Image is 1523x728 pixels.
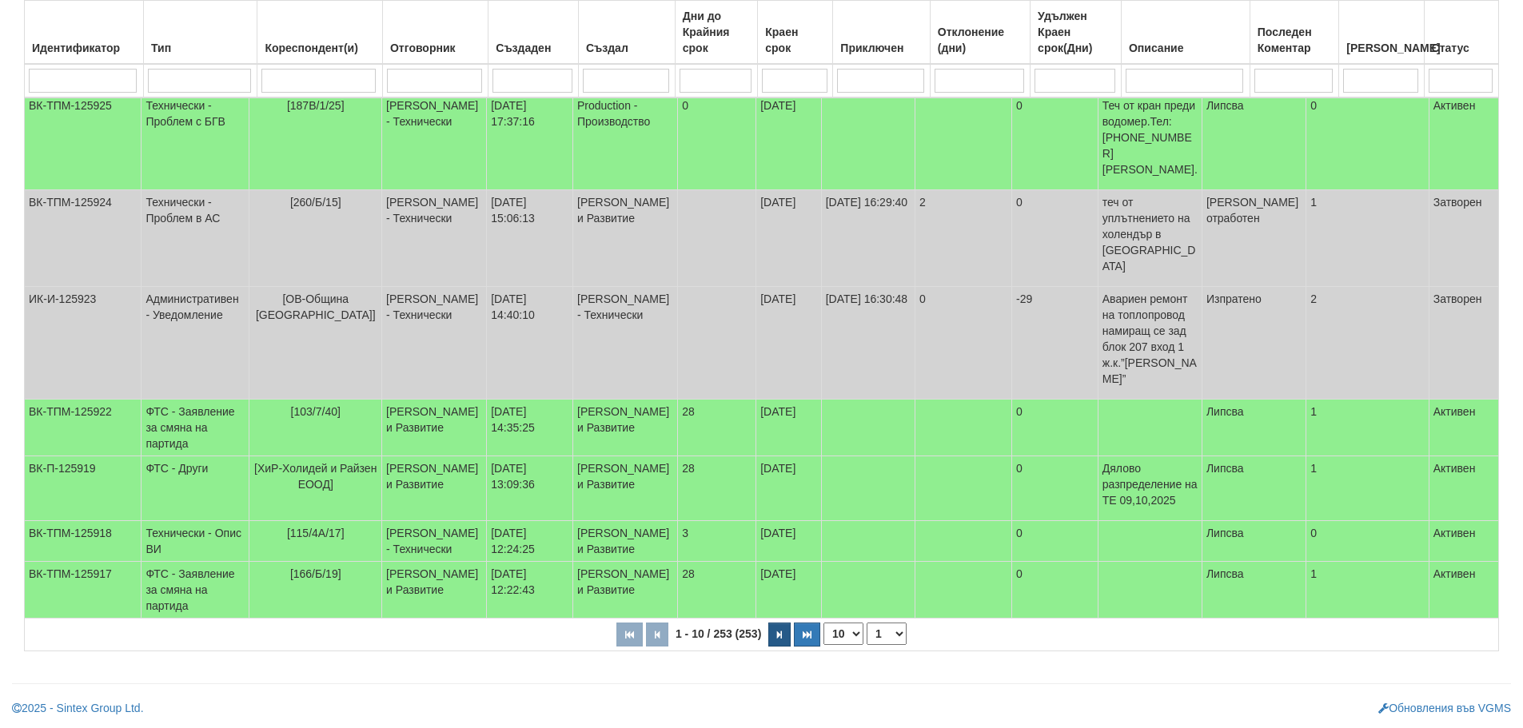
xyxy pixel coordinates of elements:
[1031,1,1122,65] th: Удължен Краен срок(Дни): No sort applied, activate to apply an ascending sort
[867,623,907,645] select: Страница номер
[1429,400,1498,456] td: Активен
[25,1,144,65] th: Идентификатор: No sort applied, activate to apply an ascending sort
[382,1,488,65] th: Отговорник: No sort applied, activate to apply an ascending sort
[25,93,142,190] td: ВК-ТПМ-125925
[1424,1,1498,65] th: Статус: No sort applied, activate to apply an ascending sort
[578,1,675,65] th: Създал: No sort applied, activate to apply an ascending sort
[25,287,142,400] td: ИК-И-125923
[1306,521,1429,562] td: 0
[1343,37,1419,59] div: [PERSON_NAME]
[25,190,142,287] td: ВК-ТПМ-125924
[768,623,791,646] button: Следваща страница
[682,99,688,112] span: 0
[142,93,249,190] td: Технически - Проблем с БГВ
[794,623,820,646] button: Последна страница
[12,702,144,714] a: 2025 - Sintex Group Ltd.
[257,1,383,65] th: Кореспондент(и): No sort applied, activate to apply an ascending sort
[1339,1,1424,65] th: Брой Файлове: No sort applied, activate to apply an ascending sort
[492,37,574,59] div: Създаден
[756,287,821,400] td: [DATE]
[756,562,821,619] td: [DATE]
[756,190,821,287] td: [DATE]
[930,1,1030,65] th: Отклонение (дни): No sort applied, activate to apply an ascending sort
[142,190,249,287] td: Технически - Проблем в АС
[287,527,345,539] span: [115/4А/17]
[1206,462,1244,475] span: Липсва
[1012,400,1098,456] td: 0
[1306,456,1429,521] td: 1
[573,521,678,562] td: [PERSON_NAME] и Развитие
[756,521,821,562] td: [DATE]
[487,190,573,287] td: [DATE] 15:06:13
[1306,562,1429,619] td: 1
[382,562,487,619] td: [PERSON_NAME] и Развитие
[1306,400,1429,456] td: 1
[148,37,253,59] div: Тип
[1206,567,1244,580] span: Липсва
[1102,97,1198,177] p: Теч от кран преди водомер.Тел:[PHONE_NUMBER] [PERSON_NAME].
[583,37,671,59] div: Създал
[1012,93,1098,190] td: 0
[821,287,915,400] td: [DATE] 16:30:48
[382,400,487,456] td: [PERSON_NAME] и Развитие
[1429,287,1498,400] td: Затворен
[1306,93,1429,190] td: 0
[487,93,573,190] td: [DATE] 17:37:16
[1429,93,1498,190] td: Активен
[1102,460,1198,508] p: Дялово разпределение на ТЕ 09,10,2025
[682,462,695,475] span: 28
[682,527,688,539] span: 3
[382,190,487,287] td: [PERSON_NAME] - Технически
[756,93,821,190] td: [DATE]
[1429,562,1498,619] td: Активен
[821,190,915,287] td: [DATE] 16:29:40
[1206,527,1244,539] span: Липсва
[25,400,142,456] td: ВК-ТПМ-125922
[25,562,142,619] td: ВК-ТПМ-125917
[256,292,376,321] span: [ОВ-Община [GEOGRAPHIC_DATA]]
[915,190,1011,287] td: 2
[1429,190,1498,287] td: Затворен
[29,37,139,59] div: Идентификатор
[487,456,573,521] td: [DATE] 13:09:36
[142,562,249,619] td: ФТС - Заявление за смяна на партида
[573,287,678,400] td: [PERSON_NAME] - Технически
[290,567,341,580] span: [166/Б/19]
[487,287,573,400] td: [DATE] 14:40:10
[25,456,142,521] td: ВК-П-125919
[837,37,926,59] div: Приключен
[142,287,249,400] td: Административен - Уведомление
[1126,37,1246,59] div: Описание
[261,37,378,59] div: Кореспондент(и)
[573,93,678,190] td: Production - Производство
[1429,37,1494,59] div: Статус
[1206,405,1244,418] span: Липсва
[573,562,678,619] td: [PERSON_NAME] и Развитие
[1306,190,1429,287] td: 1
[1429,521,1498,562] td: Активен
[1378,702,1511,714] a: Обновления във VGMS
[823,623,863,645] select: Брой редове на страница
[573,190,678,287] td: [PERSON_NAME] и Развитие
[382,287,487,400] td: [PERSON_NAME] - Технически
[1012,562,1098,619] td: 0
[573,400,678,456] td: [PERSON_NAME] и Развитие
[1102,291,1198,387] p: Авариен ремонт на топлопровод намиращ се зад блок 207 вход 1 ж.к.”[PERSON_NAME]”
[1012,190,1098,287] td: 0
[142,456,249,521] td: ФТС - Други
[1012,521,1098,562] td: 0
[254,462,377,491] span: [ХиР-Холидей и Райзен ЕООД]
[487,400,573,456] td: [DATE] 14:35:25
[1102,194,1198,274] p: теч от уплътнението на холендър в [GEOGRAPHIC_DATA]
[682,405,695,418] span: 28
[756,400,821,456] td: [DATE]
[287,99,345,112] span: [187В/1/25]
[1012,456,1098,521] td: 0
[488,1,579,65] th: Създаден: No sort applied, activate to apply an ascending sort
[382,456,487,521] td: [PERSON_NAME] и Развитие
[382,93,487,190] td: [PERSON_NAME] - Технически
[1429,456,1498,521] td: Активен
[833,1,931,65] th: Приключен: No sort applied, activate to apply an ascending sort
[675,1,758,65] th: Дни до Крайния срок: No sort applied, activate to apply an ascending sort
[382,521,487,562] td: [PERSON_NAME] - Технически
